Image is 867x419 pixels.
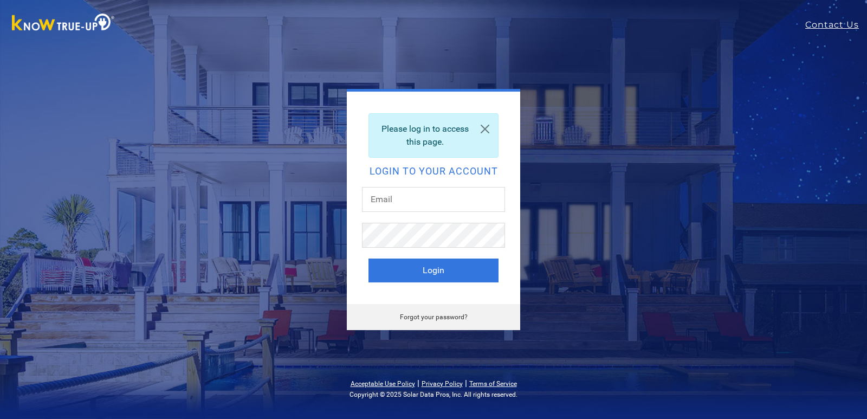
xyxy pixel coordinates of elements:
button: Login [368,259,499,282]
a: Forgot your password? [400,313,468,321]
a: Acceptable Use Policy [351,380,415,388]
h2: Login to your account [368,166,499,176]
a: Close [472,114,498,144]
span: | [465,378,467,388]
span: | [417,378,419,388]
a: Privacy Policy [422,380,463,388]
img: Know True-Up [7,11,120,36]
input: Email [362,187,505,212]
a: Contact Us [805,18,867,31]
a: Terms of Service [469,380,517,388]
div: Please log in to access this page. [368,113,499,158]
